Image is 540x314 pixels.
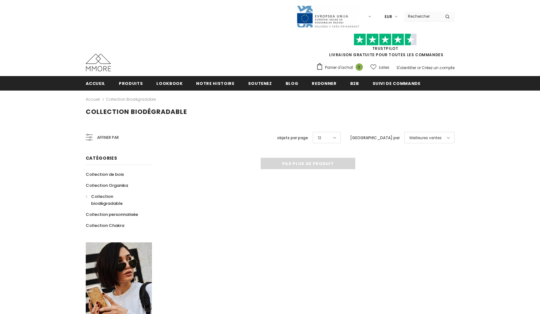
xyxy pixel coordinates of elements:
[86,107,187,116] span: Collection biodégradable
[86,182,128,188] span: Collection Organika
[318,135,321,141] span: 12
[86,209,138,220] a: Collection personnalisée
[296,14,359,19] a: Javni Razpis
[86,54,111,71] img: Cas MMORE
[373,76,421,90] a: Suivi de commande
[91,193,123,206] span: Collection biodégradable
[86,222,124,228] span: Collection Chakra
[86,76,106,90] a: Accueil
[422,65,455,70] a: Créez un compte
[373,80,421,86] span: Suivi de commande
[350,135,400,141] label: [GEOGRAPHIC_DATA] par
[119,76,143,90] a: Produits
[86,169,124,180] a: Collection de bois
[397,65,416,70] a: S'identifier
[196,80,234,86] span: Notre histoire
[196,76,234,90] a: Notre histoire
[86,211,138,217] span: Collection personnalisée
[86,171,124,177] span: Collection de bois
[86,155,117,161] span: Catégories
[385,14,392,20] span: EUR
[119,80,143,86] span: Produits
[156,80,183,86] span: Lookbook
[296,5,359,28] img: Javni Razpis
[86,80,106,86] span: Accueil
[312,76,336,90] a: Redonner
[286,76,299,90] a: Blog
[86,191,145,209] a: Collection biodégradable
[316,63,366,72] a: Panier d'achat 0
[97,134,119,141] span: Affiner par
[325,64,353,71] span: Panier d'achat
[404,12,440,21] input: Search Site
[286,80,299,86] span: Blog
[370,62,389,73] a: Listes
[417,65,421,70] span: or
[379,64,389,71] span: Listes
[277,135,308,141] label: objets par page
[86,96,100,103] a: Accueil
[248,80,272,86] span: soutenez
[372,46,398,51] a: TrustPilot
[86,180,128,191] a: Collection Organika
[354,33,417,46] img: Faites confiance aux étoiles pilotes
[156,76,183,90] a: Lookbook
[356,63,363,71] span: 0
[316,36,455,57] span: LIVRAISON GRATUITE POUR TOUTES LES COMMANDES
[248,76,272,90] a: soutenez
[350,80,359,86] span: B2B
[86,220,124,231] a: Collection Chakra
[350,76,359,90] a: B2B
[409,135,442,141] span: Meilleures ventes
[106,97,156,102] a: Collection biodégradable
[312,80,336,86] span: Redonner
